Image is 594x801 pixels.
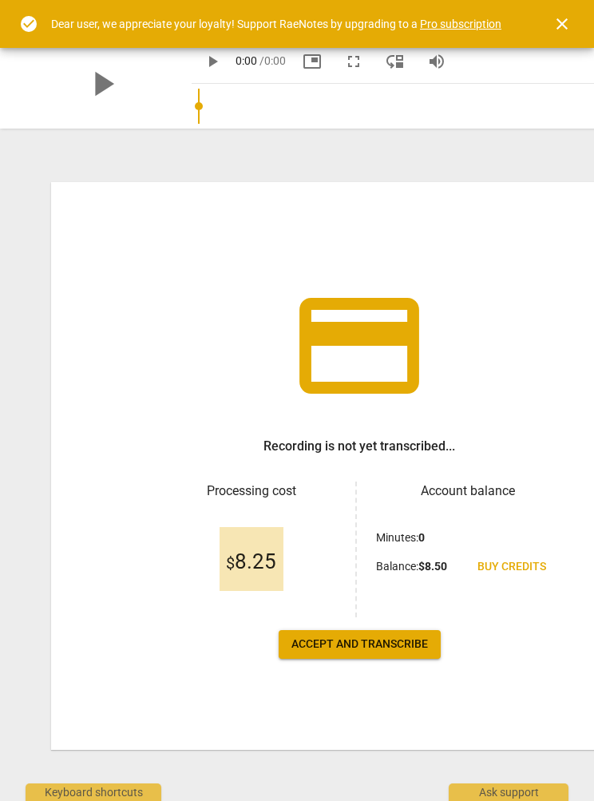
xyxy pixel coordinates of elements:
div: Dear user, we appreciate your loyalty! Support RaeNotes by upgrading to a [51,16,501,33]
p: Balance : [376,558,447,575]
span: Buy credits [477,559,546,575]
a: Pro subscription [420,18,501,30]
span: / 0:00 [259,54,286,67]
span: credit_card [287,274,431,418]
span: picture_in_picture [303,52,322,71]
span: fullscreen [344,52,363,71]
a: Buy credits [465,553,559,581]
button: Close [543,5,581,43]
div: Ask support [449,783,568,801]
span: move_down [386,52,405,71]
span: $ [226,553,235,573]
span: close [552,14,572,34]
span: volume_up [427,52,446,71]
h3: Account balance [376,482,559,501]
b: $ 8.50 [418,560,447,573]
b: 0 [418,531,425,544]
button: Play [198,47,227,76]
span: 8.25 [226,550,276,574]
button: Volume [422,47,451,76]
span: Accept and transcribe [291,636,428,652]
button: View player as separate pane [381,47,410,76]
span: play_arrow [203,52,222,71]
span: play_arrow [81,63,123,105]
button: Fullscreen [339,47,368,76]
p: Minutes : [376,529,425,546]
button: Accept and transcribe [279,630,441,659]
span: check_circle [19,14,38,34]
button: Picture in picture [298,47,327,76]
h3: Processing cost [160,482,343,501]
span: 0:00 [236,54,257,67]
h3: Recording is not yet transcribed... [263,437,455,456]
div: Keyboard shortcuts [26,783,161,801]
